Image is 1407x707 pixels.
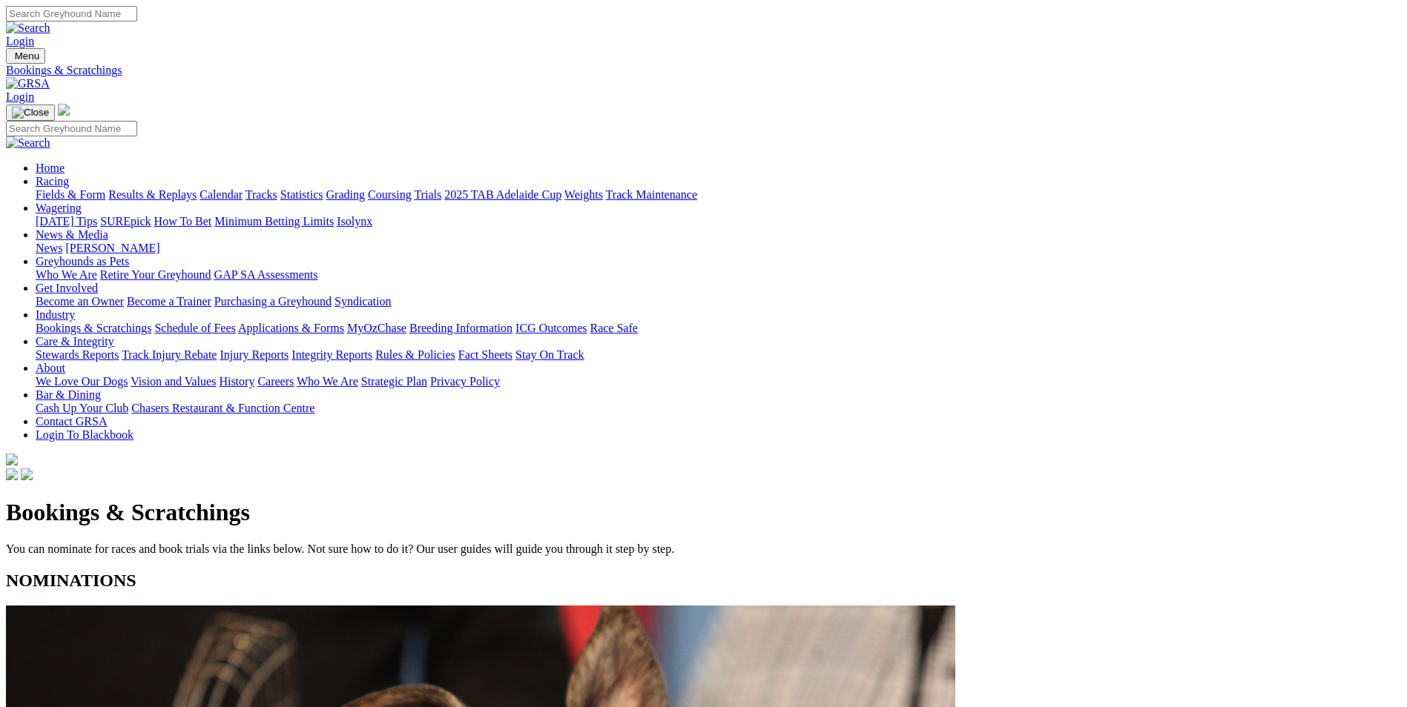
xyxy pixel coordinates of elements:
[122,348,217,361] a: Track Injury Rebate
[36,362,65,374] a: About
[430,375,500,388] a: Privacy Policy
[36,402,1401,415] div: Bar & Dining
[335,295,391,308] a: Syndication
[444,188,561,201] a: 2025 TAB Adelaide Cup
[564,188,603,201] a: Weights
[6,454,18,465] img: logo-grsa-white.png
[220,348,289,361] a: Injury Reports
[36,308,75,321] a: Industry
[409,322,513,334] a: Breeding Information
[15,50,39,62] span: Menu
[291,348,372,361] a: Integrity Reports
[238,322,344,334] a: Applications & Forms
[337,215,372,228] a: Isolynx
[127,295,211,308] a: Become a Trainer
[458,348,513,361] a: Fact Sheets
[100,268,211,281] a: Retire Your Greyhound
[347,322,406,334] a: MyOzChase
[36,228,108,241] a: News & Media
[100,215,151,228] a: SUREpick
[36,322,1401,335] div: Industry
[297,375,358,388] a: Who We Are
[214,268,318,281] a: GAP SA Assessments
[36,295,1401,308] div: Get Involved
[6,121,137,136] input: Search
[246,188,277,201] a: Tracks
[6,48,45,64] button: Toggle navigation
[6,21,50,35] img: Search
[36,215,1401,228] div: Wagering
[154,322,235,334] a: Schedule of Fees
[6,77,50,90] img: GRSA
[36,375,128,388] a: We Love Our Dogs
[12,107,49,119] img: Close
[6,499,1401,526] h1: Bookings & Scratchings
[6,542,1401,556] p: You can nominate for races and book trials via the links below. Not sure how to do it? Our user g...
[21,468,33,480] img: twitter.svg
[58,104,70,116] img: logo-grsa-white.png
[36,268,97,281] a: Who We Are
[414,188,441,201] a: Trials
[36,388,101,401] a: Bar & Dining
[257,375,294,388] a: Careers
[36,348,1401,362] div: Care & Integrity
[36,335,114,348] a: Care & Integrity
[6,468,18,480] img: facebook.svg
[36,162,65,174] a: Home
[131,375,216,388] a: Vision and Values
[590,322,637,334] a: Race Safe
[36,202,82,214] a: Wagering
[36,188,1401,202] div: Racing
[36,242,62,254] a: News
[36,375,1401,388] div: About
[108,188,197,201] a: Results & Replays
[214,215,334,228] a: Minimum Betting Limits
[6,35,34,47] a: Login
[36,402,128,414] a: Cash Up Your Club
[36,175,69,187] a: Racing
[36,242,1401,255] div: News & Media
[36,428,134,441] a: Login To Blackbook
[6,104,55,121] button: Toggle navigation
[515,348,584,361] a: Stay On Track
[375,348,455,361] a: Rules & Policies
[361,375,427,388] a: Strategic Plan
[368,188,412,201] a: Coursing
[65,242,159,254] a: [PERSON_NAME]
[606,188,697,201] a: Track Maintenance
[131,402,314,414] a: Chasers Restaurant & Function Centre
[200,188,243,201] a: Calendar
[36,348,119,361] a: Stewards Reports
[154,215,212,228] a: How To Bet
[515,322,587,334] a: ICG Outcomes
[6,90,34,103] a: Login
[36,282,98,294] a: Get Involved
[6,571,1401,591] h2: NOMINATIONS
[36,295,124,308] a: Become an Owner
[36,188,105,201] a: Fields & Form
[36,415,107,428] a: Contact GRSA
[6,6,137,21] input: Search
[214,295,332,308] a: Purchasing a Greyhound
[36,268,1401,282] div: Greyhounds as Pets
[326,188,365,201] a: Grading
[6,64,1401,77] a: Bookings & Scratchings
[36,255,129,268] a: Greyhounds as Pets
[280,188,323,201] a: Statistics
[6,136,50,150] img: Search
[36,215,97,228] a: [DATE] Tips
[36,322,151,334] a: Bookings & Scratchings
[219,375,254,388] a: History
